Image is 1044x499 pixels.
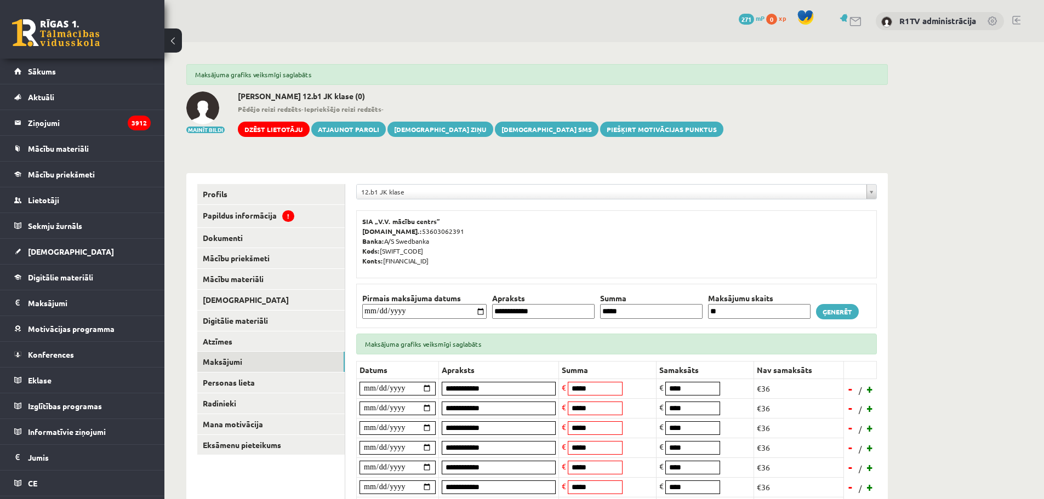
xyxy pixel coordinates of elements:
span: Digitālie materiāli [28,272,93,282]
span: € [562,422,566,432]
a: - [845,439,856,456]
span: Mācību priekšmeti [28,169,95,179]
a: Digitālie materiāli [14,265,151,290]
a: Aktuāli [14,84,151,110]
span: mP [756,14,765,22]
span: / [858,423,863,435]
a: Digitālie materiāli [197,311,345,331]
span: Lietotāji [28,195,59,205]
b: Banka: [362,237,384,245]
td: €36 [754,438,844,457]
a: Izglītības programas [14,393,151,418]
span: 0 [766,14,777,25]
span: Informatīvie ziņojumi [28,427,106,437]
a: Mācību priekšmeti [14,162,151,187]
a: - [845,400,856,416]
img: R1TV administrācija [881,16,892,27]
span: Sākums [28,66,56,76]
a: Dzēst lietotāju [238,122,310,137]
td: €36 [754,477,844,497]
a: Personas lieta [197,372,345,393]
a: Ģenerēt [816,304,859,319]
span: Eklase [28,375,52,385]
b: [DOMAIN_NAME].: [362,227,422,236]
a: + [865,479,876,495]
a: - [845,459,856,475]
a: Eksāmenu pieteikums [197,435,345,455]
span: € [659,441,664,451]
img: Madars Fiļencovs [186,91,219,124]
span: Konferences [28,349,74,359]
span: / [858,483,863,494]
span: € [659,461,664,471]
span: € [562,461,566,471]
th: Maksājumu skaits [705,292,813,304]
a: Maksājumi [197,352,345,372]
a: Motivācijas programma [14,316,151,341]
span: Motivācijas programma [28,324,115,334]
th: Apraksts [489,292,597,304]
a: Sekmju žurnāls [14,213,151,238]
span: € [659,481,664,491]
td: €36 [754,457,844,477]
th: Pirmais maksājuma datums [360,292,489,304]
h2: [PERSON_NAME] 12.b1 JK klase (0) [238,91,723,101]
span: Mācību materiāli [28,144,89,153]
span: [DEMOGRAPHIC_DATA] [28,246,114,256]
span: / [858,443,863,455]
span: € [562,402,566,412]
span: € [562,441,566,451]
th: Summa [559,361,657,378]
span: - - [238,104,723,114]
a: [DEMOGRAPHIC_DATA] ziņu [387,122,493,137]
a: - [845,479,856,495]
a: Radinieki [197,393,345,414]
span: € [562,481,566,491]
a: - [845,420,856,436]
a: [DEMOGRAPHIC_DATA] SMS [495,122,598,137]
span: Izglītības programas [28,401,102,411]
td: €36 [754,378,844,398]
a: Informatīvie ziņojumi [14,419,151,444]
td: €36 [754,398,844,418]
span: xp [779,14,786,22]
th: Datums [357,361,439,378]
th: Summa [597,292,705,304]
a: Rīgas 1. Tālmācības vidusskola [12,19,100,47]
span: Jumis [28,452,49,462]
b: Kods: [362,246,380,255]
a: Atzīmes [197,331,345,352]
a: Dokumenti [197,228,345,248]
a: Eklase [14,368,151,393]
a: [DEMOGRAPHIC_DATA] [197,290,345,310]
a: + [865,420,876,436]
a: Lietotāji [14,187,151,213]
span: / [858,463,863,474]
a: Profils [197,184,345,204]
div: Maksājuma grafiks veiksmīgi saglabāts [186,64,888,85]
a: Maksājumi [14,290,151,316]
span: 12.b1 JK klase [361,185,862,199]
span: € [659,382,664,392]
a: Jumis [14,445,151,470]
span: ! [282,210,294,222]
span: € [659,402,664,412]
a: Ziņojumi3912 [14,110,151,135]
a: Konferences [14,342,151,367]
div: Maksājuma grafiks veiksmīgi saglabāts [356,334,877,354]
span: € [562,382,566,392]
span: CE [28,478,37,488]
a: 12.b1 JK klase [357,185,876,199]
a: + [865,439,876,456]
a: + [865,400,876,416]
span: Aktuāli [28,92,54,102]
a: - [845,381,856,397]
a: Mācību priekšmeti [197,248,345,268]
span: € [659,422,664,432]
b: Pēdējo reizi redzēts [238,105,301,113]
th: Apraksts [439,361,559,378]
a: Atjaunot paroli [311,122,386,137]
span: / [858,404,863,415]
a: CE [14,471,151,496]
td: €36 [754,418,844,438]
